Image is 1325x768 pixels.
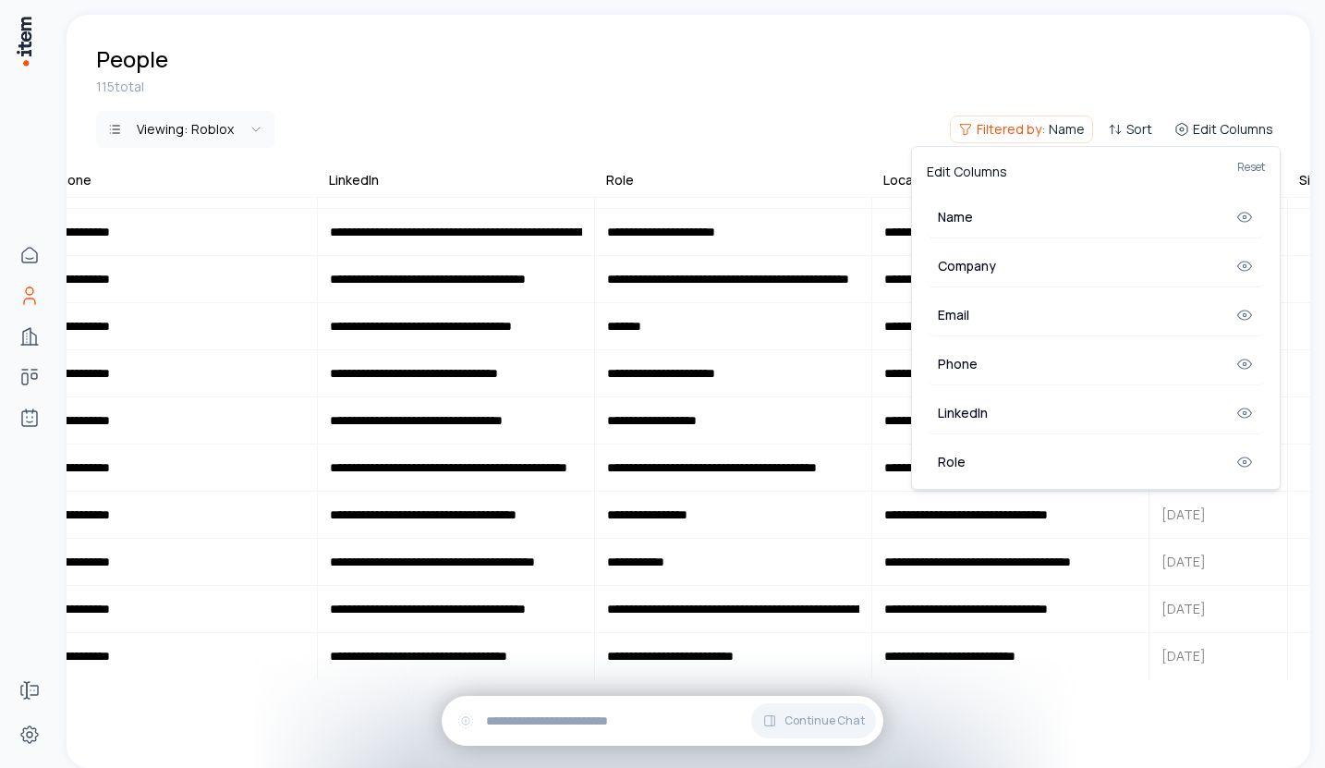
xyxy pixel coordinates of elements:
[938,309,969,322] label: Email
[1237,162,1265,173] button: Reset
[927,162,1007,182] p: Edit Columns
[938,358,978,371] label: Phone
[938,260,996,273] label: Company
[938,456,966,469] label: Role
[938,407,988,420] label: LinkedIn
[938,211,973,224] label: Name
